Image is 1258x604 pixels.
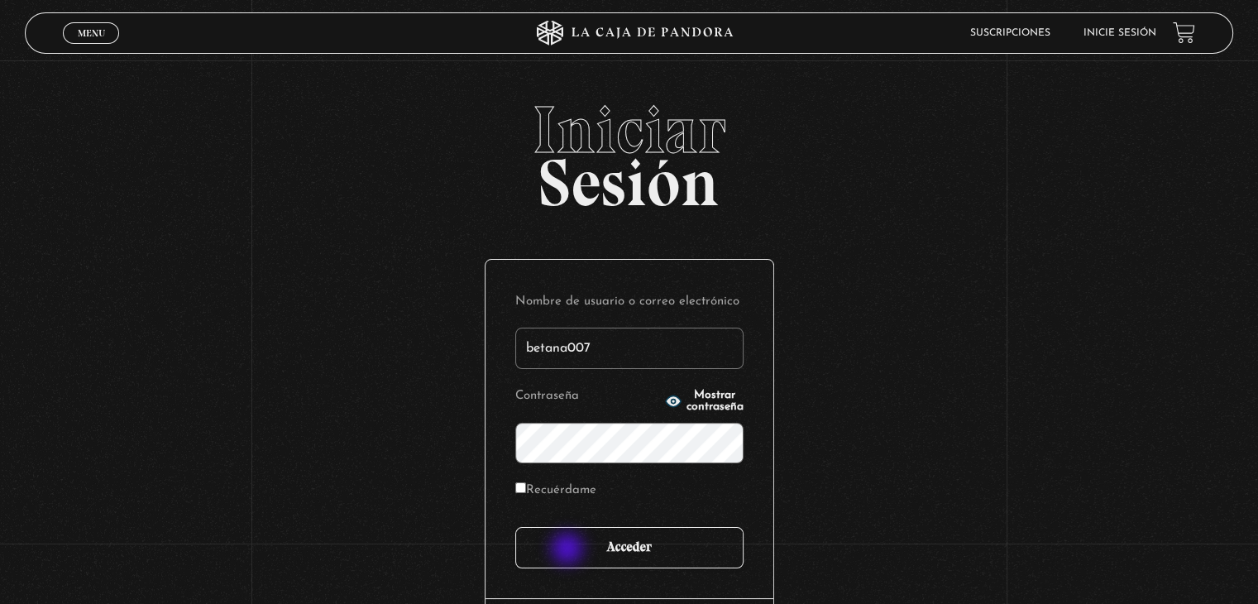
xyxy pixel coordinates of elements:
span: Iniciar [25,97,1232,163]
label: Nombre de usuario o correo electrónico [515,290,744,315]
span: Menu [78,28,105,38]
a: Inicie sesión [1083,28,1156,38]
input: Acceder [515,527,744,568]
span: Cerrar [72,41,111,53]
span: Mostrar contraseña [686,390,744,413]
h2: Sesión [25,97,1232,203]
button: Mostrar contraseña [665,390,744,413]
a: Suscripciones [970,28,1050,38]
label: Recuérdame [515,478,596,504]
label: Contraseña [515,384,660,410]
a: View your shopping cart [1173,22,1195,44]
input: Recuérdame [515,482,526,493]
